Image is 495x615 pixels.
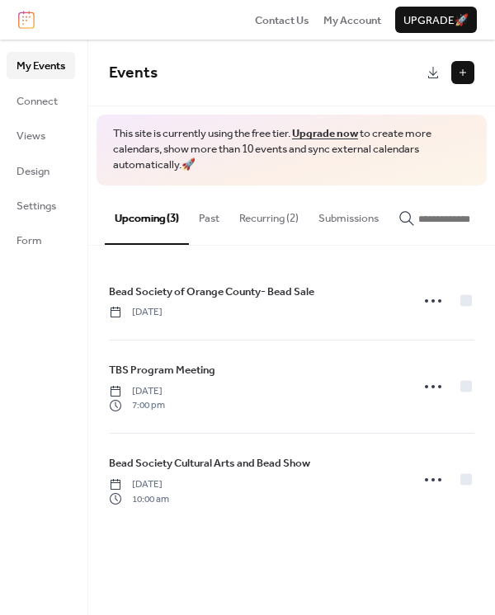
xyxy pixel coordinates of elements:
[109,58,158,88] span: Events
[16,93,58,110] span: Connect
[7,52,75,78] a: My Events
[255,12,309,29] span: Contact Us
[323,12,381,29] span: My Account
[18,11,35,29] img: logo
[109,384,165,399] span: [DATE]
[255,12,309,28] a: Contact Us
[109,283,314,301] a: Bead Society of Orange County- Bead Sale
[109,477,169,492] span: [DATE]
[105,185,189,245] button: Upcoming (3)
[7,87,75,114] a: Connect
[229,185,309,243] button: Recurring (2)
[109,492,169,507] span: 10:00 am
[109,454,310,472] a: Bead Society Cultural Arts and Bead Show
[7,227,75,253] a: Form
[323,12,381,28] a: My Account
[189,185,229,243] button: Past
[109,305,163,320] span: [DATE]
[7,192,75,218] a: Settings
[109,284,314,300] span: Bead Society of Orange County- Bead Sale
[16,128,45,144] span: Views
[109,362,215,378] span: TBS Program Meeting
[403,12,469,29] span: Upgrade 🚀
[16,58,65,74] span: My Events
[395,7,477,33] button: Upgrade🚀
[7,122,75,148] a: Views
[309,185,389,243] button: Submissions
[113,126,470,173] span: This site is currently using the free tier. to create more calendars, show more than 10 events an...
[292,123,358,144] a: Upgrade now
[109,361,215,379] a: TBS Program Meeting
[16,198,56,214] span: Settings
[7,157,75,184] a: Design
[16,163,49,180] span: Design
[109,455,310,472] span: Bead Society Cultural Arts and Bead Show
[109,398,165,413] span: 7:00 pm
[16,232,42,249] span: Form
